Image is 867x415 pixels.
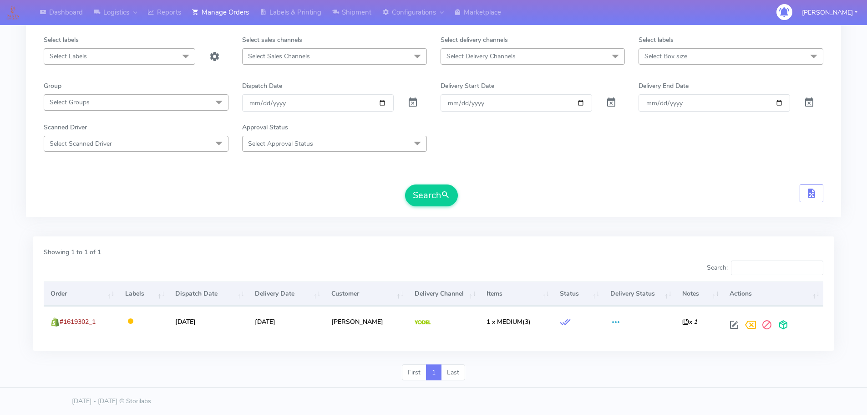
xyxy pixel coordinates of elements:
[51,318,60,327] img: shopify.png
[723,282,823,306] th: Actions: activate to sort column ascending
[44,81,61,91] label: Group
[639,81,689,91] label: Delivery End Date
[639,35,674,45] label: Select labels
[553,282,603,306] th: Status: activate to sort column ascending
[248,306,324,337] td: [DATE]
[487,318,531,326] span: (3)
[480,282,553,306] th: Items: activate to sort column ascending
[242,81,282,91] label: Dispatch Date
[248,52,310,61] span: Select Sales Channels
[682,318,697,326] i: x 1
[242,35,302,45] label: Select sales channels
[50,98,90,107] span: Select Groups
[248,282,324,306] th: Delivery Date: activate to sort column ascending
[675,282,723,306] th: Notes: activate to sort column ascending
[44,282,118,306] th: Order: activate to sort column ascending
[168,282,248,306] th: Dispatch Date: activate to sort column ascending
[446,52,516,61] span: Select Delivery Channels
[118,282,168,306] th: Labels: activate to sort column ascending
[44,247,101,257] label: Showing 1 to 1 of 1
[50,52,87,61] span: Select Labels
[324,282,408,306] th: Customer: activate to sort column ascending
[426,364,441,381] a: 1
[50,139,112,148] span: Select Scanned Driver
[795,3,864,22] button: [PERSON_NAME]
[242,123,288,132] label: Approval Status
[324,306,408,337] td: [PERSON_NAME]
[415,320,431,325] img: Yodel
[441,35,508,45] label: Select delivery channels
[731,261,823,275] input: Search:
[60,318,96,326] span: #1619302_1
[44,35,79,45] label: Select labels
[168,306,248,337] td: [DATE]
[603,282,676,306] th: Delivery Status: activate to sort column ascending
[407,282,480,306] th: Delivery Channel: activate to sort column ascending
[707,261,823,275] label: Search:
[44,123,87,132] label: Scanned Driver
[487,318,522,326] span: 1 x MEDIUM
[644,52,687,61] span: Select Box size
[248,139,313,148] span: Select Approval Status
[405,184,458,206] button: Search
[441,81,494,91] label: Delivery Start Date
